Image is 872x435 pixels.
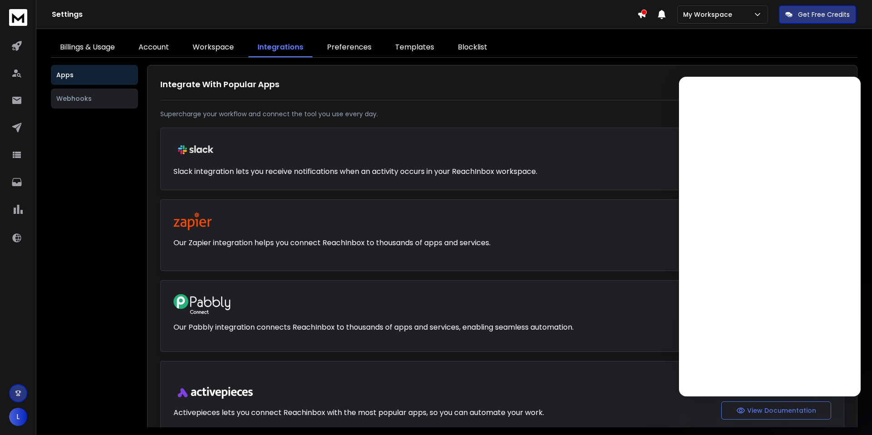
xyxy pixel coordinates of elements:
[9,9,27,26] img: logo
[183,38,243,57] a: Workspace
[173,237,490,248] p: Our Zapier integration helps you connect ReachInbox to thousands of apps and services.
[129,38,178,57] a: Account
[160,78,844,91] h1: Integrate With Popular Apps
[51,38,124,57] a: Billings & Usage
[839,404,861,425] iframe: Intercom live chat
[679,77,861,396] iframe: Intercom live chat
[9,408,27,426] button: L
[386,38,443,57] a: Templates
[51,65,138,85] button: Apps
[173,166,537,177] p: Slack integration lets you receive notifications when an activity occurs in your ReachInbox works...
[52,9,637,20] h1: Settings
[248,38,312,57] a: Integrations
[51,89,138,109] button: Webhooks
[173,407,544,418] p: Activepieces lets you connect Reachinbox with the most popular apps, so you can automate your work.
[683,10,736,19] p: My Workspace
[779,5,856,24] button: Get Free Credits
[173,322,574,333] p: Our Pabbly integration connects ReachInbox to thousands of apps and services, enabling seamless a...
[318,38,381,57] a: Preferences
[721,401,831,420] button: View Documentation
[798,10,850,19] p: Get Free Credits
[160,109,844,119] p: Supercharge your workflow and connect the tool you use every day.
[449,38,496,57] a: Blocklist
